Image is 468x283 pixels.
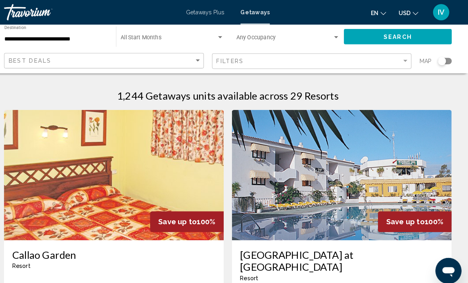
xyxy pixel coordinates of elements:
div: 100% [380,206,452,226]
span: en [373,10,381,16]
span: Map [421,54,433,65]
span: Save up to [166,212,204,220]
a: Getaways [246,9,275,15]
span: Filters [223,56,250,63]
span: Save up to [388,212,426,220]
span: USD [400,10,412,16]
button: Change language [373,7,388,18]
mat-select: Sort by [20,56,208,63]
span: Search [386,33,414,39]
img: 3056E01X.jpg [238,107,452,234]
button: Filter [219,52,413,68]
img: 2232I01L.jpg [16,107,230,234]
button: Search [347,28,452,43]
span: Resort [246,268,264,274]
a: Travorium [16,4,185,20]
a: Getaways Plus [193,9,230,15]
a: Callao Garden [24,242,222,254]
span: IV [439,8,445,16]
button: Change currency [400,7,420,18]
span: Resort [24,256,42,262]
iframe: Button to launch messaging window [436,251,462,277]
div: 100% [158,206,230,226]
a: [GEOGRAPHIC_DATA] at [GEOGRAPHIC_DATA] [246,242,444,266]
button: User Menu [432,4,452,20]
span: Best Deals [20,56,62,62]
h1: 1,244 Getaways units available across 29 Resorts [126,87,342,99]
